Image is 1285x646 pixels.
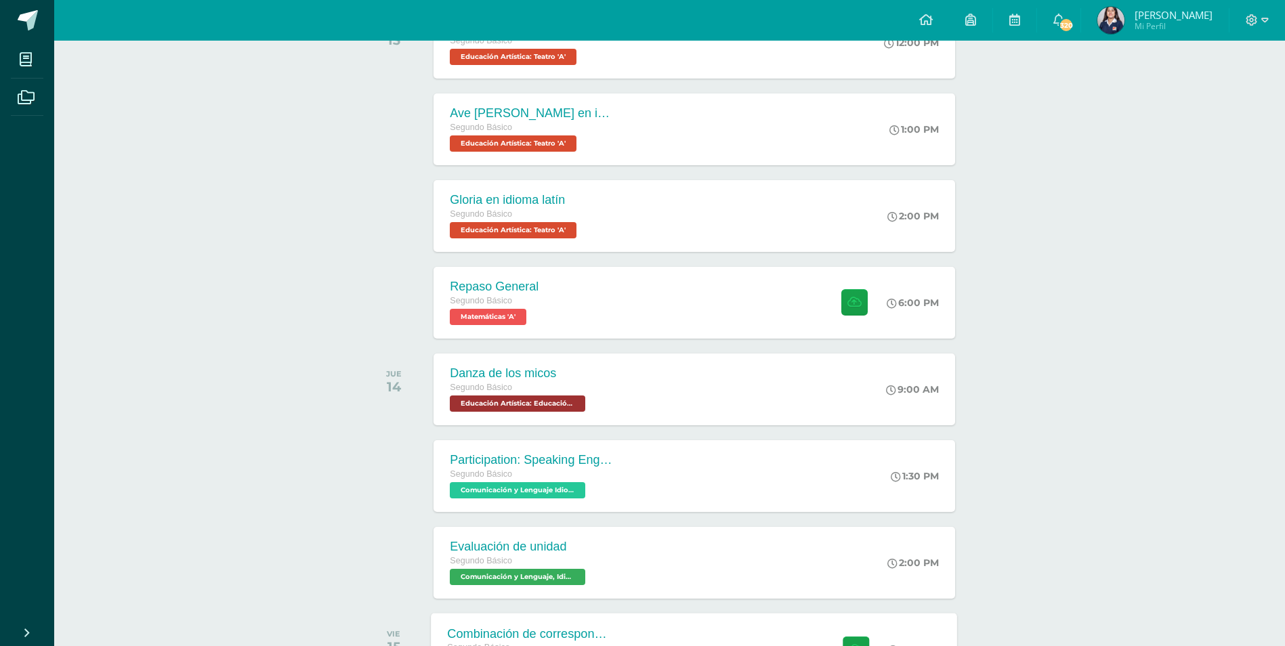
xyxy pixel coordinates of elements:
div: Participation: Speaking English [450,453,612,467]
div: 2:00 PM [887,557,939,569]
div: Ave [PERSON_NAME] en idioma latín. [450,106,612,121]
span: Educación Artística: Teatro 'A' [450,135,576,152]
span: Comunicación y Lenguaje, Idioma Español 'A' [450,569,585,585]
div: 9:00 AM [886,383,939,395]
span: [PERSON_NAME] [1135,8,1213,22]
div: 2:00 PM [887,210,939,222]
span: Segundo Básico [450,36,512,45]
span: Segundo Básico [450,383,512,392]
img: dabe2d1f65ea348e3d61e319bb1d16db.png [1097,7,1124,34]
div: 6:00 PM [887,297,939,309]
div: JUE [386,369,402,379]
span: Mi Perfil [1135,20,1213,32]
div: Repaso General [450,280,539,294]
div: 12:00 PM [884,37,939,49]
div: Evaluación de unidad [450,540,589,554]
span: Educación Artística: Educación Musical 'A' [450,395,585,412]
span: Comunicación y Lenguaje Idioma Extranjero Inglés 'A' [450,482,585,498]
span: Segundo Básico [450,469,512,479]
span: Educación Artística: Teatro 'A' [450,49,576,65]
div: VIE [387,629,400,639]
span: Segundo Básico [450,123,512,132]
span: Educación Artística: Teatro 'A' [450,222,576,238]
span: Segundo Básico [450,556,512,565]
div: 1:00 PM [889,123,939,135]
div: Danza de los micos [450,366,589,381]
span: 320 [1059,18,1074,33]
div: 14 [386,379,402,395]
div: Combinación de correspondencia [448,626,612,641]
span: Segundo Básico [450,209,512,219]
div: Gloria en idioma latín [450,193,580,207]
span: Segundo Básico [450,296,512,305]
span: Matemáticas 'A' [450,309,526,325]
div: 1:30 PM [891,470,939,482]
